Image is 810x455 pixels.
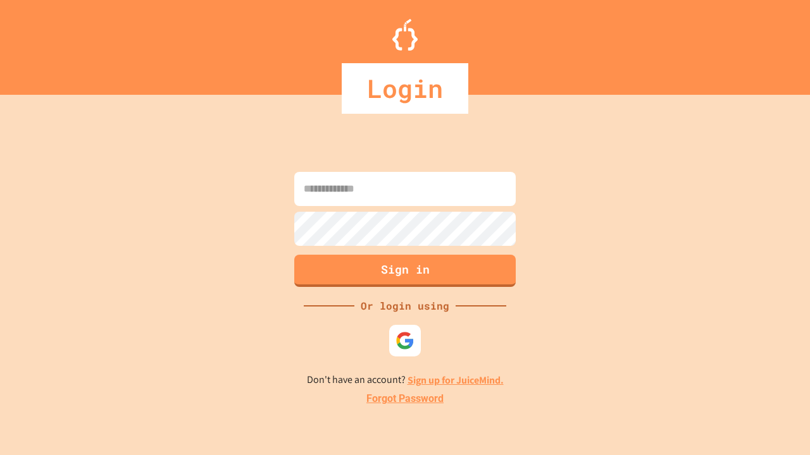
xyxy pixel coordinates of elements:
[354,298,456,313] div: Or login using
[408,373,504,387] a: Sign up for JuiceMind.
[366,391,444,406] a: Forgot Password
[342,63,468,114] div: Login
[396,331,414,350] img: google-icon.svg
[392,19,418,51] img: Logo.svg
[294,255,516,287] button: Sign in
[307,372,504,388] p: Don't have an account?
